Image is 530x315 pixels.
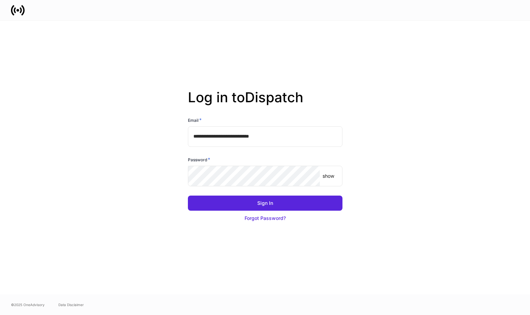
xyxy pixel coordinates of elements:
[188,196,342,211] button: Sign In
[188,117,202,124] h6: Email
[245,215,286,222] div: Forgot Password?
[11,302,45,307] span: © 2025 OneAdvisory
[58,302,84,307] a: Data Disclaimer
[188,89,342,117] h2: Log in to Dispatch
[323,173,334,179] p: show
[188,156,210,163] h6: Password
[188,211,342,226] button: Forgot Password?
[257,200,273,207] div: Sign In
